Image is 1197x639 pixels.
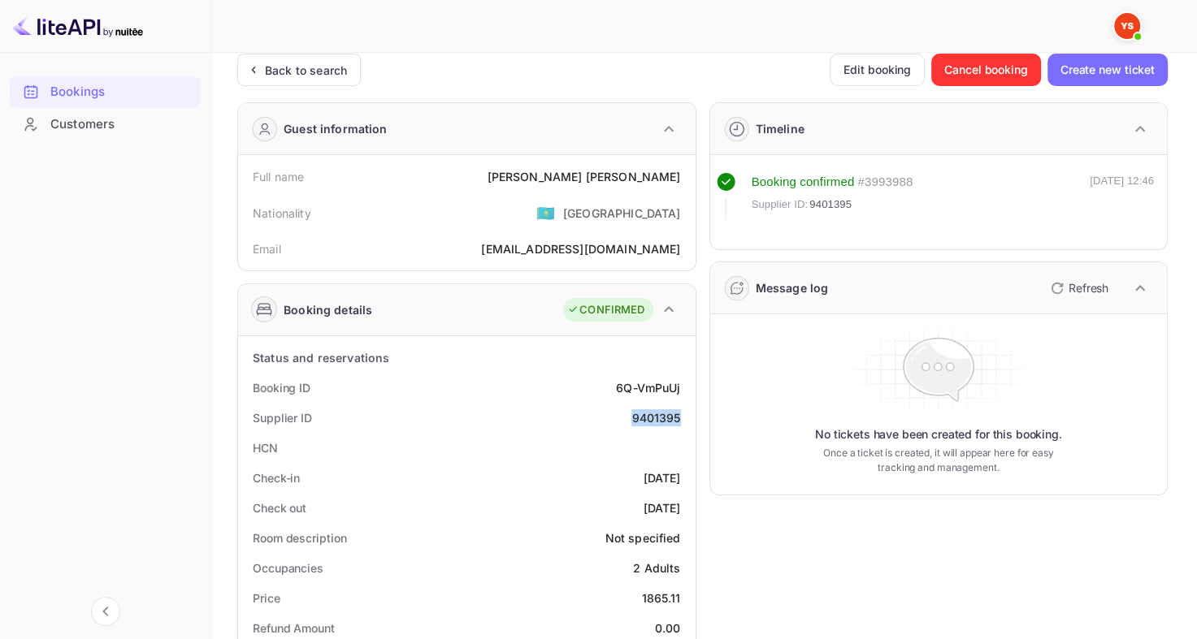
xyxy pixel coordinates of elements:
span: United States [536,198,555,227]
a: Bookings [10,76,201,106]
div: Bookings [50,83,193,101]
div: 2 Adults [633,559,680,576]
div: HCN [253,439,278,456]
div: [PERSON_NAME] [PERSON_NAME] [487,168,680,185]
p: No tickets have been created for this booking. [815,426,1062,443]
div: Customers [10,109,201,140]
button: Refresh [1041,275,1115,301]
div: Booking confirmed [752,173,855,192]
div: 0.00 [655,620,681,637]
p: Refresh [1069,279,1108,296]
div: Email [253,240,281,257]
div: [GEOGRAPHIC_DATA] [563,205,681,222]
button: Collapse navigation [91,597,120,626]
div: Message log [756,279,829,296]
div: Check-in [253,469,300,486]
div: Room description [253,529,346,546]
div: 9401395 [631,409,680,426]
div: Supplier ID [253,409,312,426]
div: Booking ID [253,379,310,396]
div: [DATE] [644,499,681,516]
div: Price [253,589,280,607]
div: CONFIRMED [567,302,644,318]
div: [EMAIL_ADDRESS][DOMAIN_NAME] [481,240,680,257]
div: [DATE] 12:46 [1090,173,1154,220]
div: Back to search [265,62,347,79]
div: Full name [253,168,304,185]
div: Refund Amount [253,620,335,637]
img: LiteAPI logo [13,13,143,39]
span: 9401395 [809,196,852,213]
div: [DATE] [644,469,681,486]
button: Create new ticket [1047,54,1168,86]
div: Bookings [10,76,201,108]
div: 6Q-VmPuUj [616,379,680,396]
button: Edit booking [830,54,925,86]
div: Occupancies [253,559,323,576]
p: Once a ticket is created, it will appear here for easy tracking and management. [816,446,1060,475]
div: 1865.11 [641,589,680,607]
div: Guest information [284,120,388,137]
div: Booking details [284,301,372,318]
div: Not specified [605,529,681,546]
a: Customers [10,109,201,139]
div: Check out [253,499,306,516]
div: Timeline [756,120,805,137]
span: Supplier ID: [752,196,809,213]
div: Customers [50,115,193,134]
img: Yandex Support [1114,13,1140,39]
div: Nationality [253,205,311,222]
div: # 3993988 [857,173,913,192]
div: Status and reservations [253,349,389,366]
button: Cancel booking [931,54,1041,86]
